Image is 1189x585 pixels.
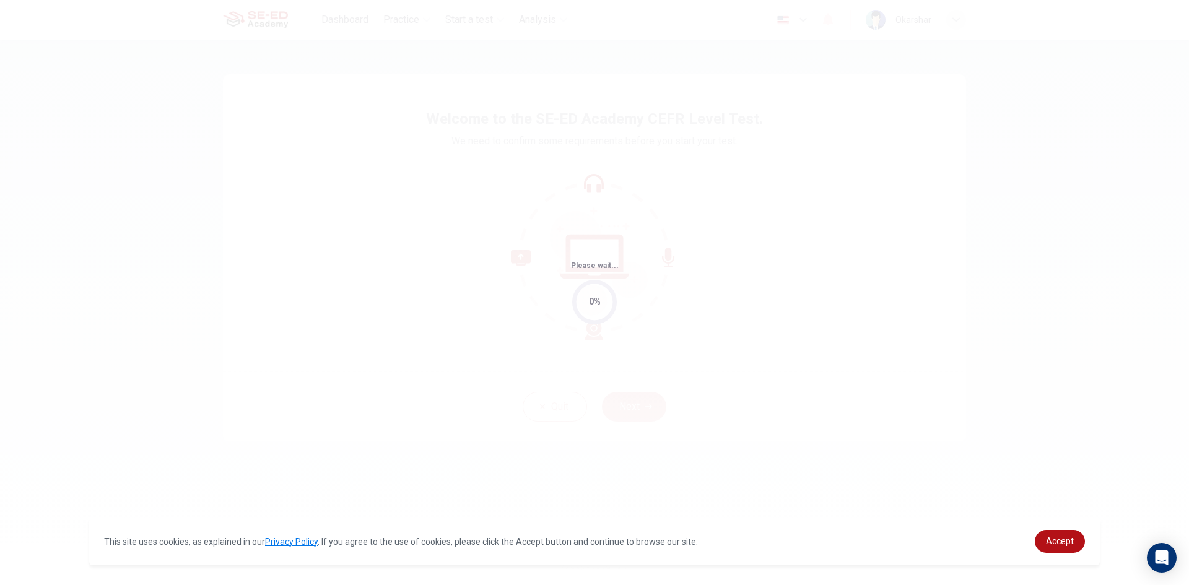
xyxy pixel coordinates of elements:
[571,261,619,270] span: Please wait...
[1147,543,1177,573] div: Open Intercom Messenger
[1046,536,1074,546] span: Accept
[89,518,1100,565] div: cookieconsent
[104,537,698,547] span: This site uses cookies, as explained in our . If you agree to the use of cookies, please click th...
[589,295,601,309] div: 0%
[265,537,318,547] a: Privacy Policy
[1035,530,1085,553] a: dismiss cookie message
